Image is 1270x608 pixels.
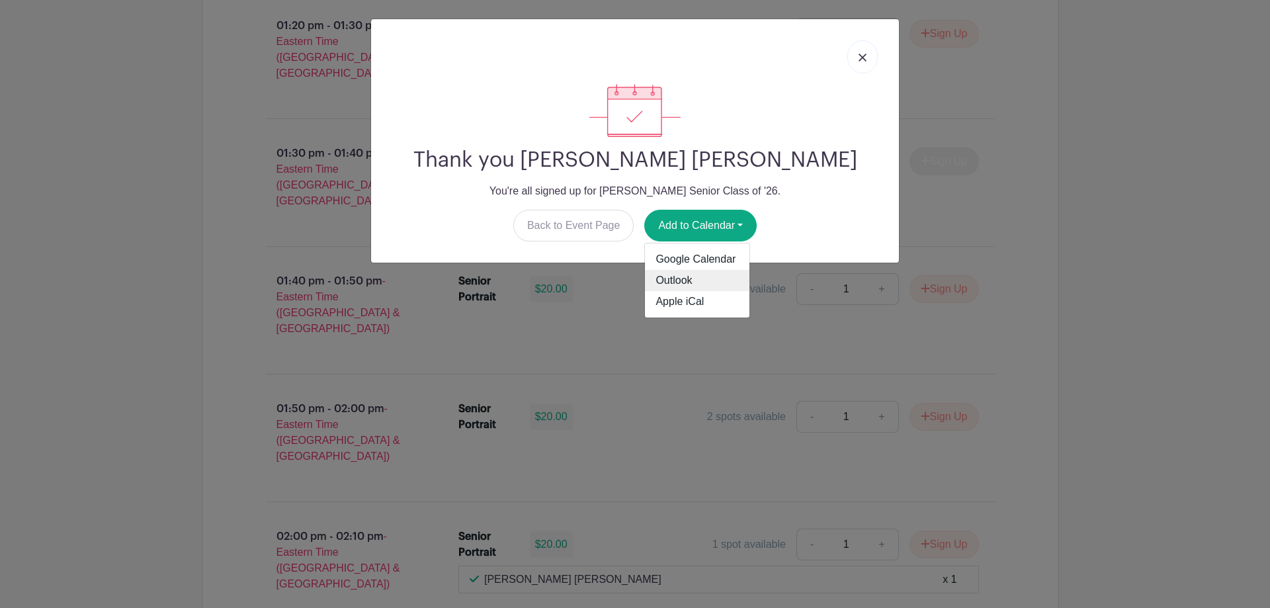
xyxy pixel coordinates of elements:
[645,291,749,312] a: Apple iCal
[644,210,757,241] button: Add to Calendar
[645,249,749,270] a: Google Calendar
[382,183,888,199] p: You're all signed up for [PERSON_NAME] Senior Class of '26.
[645,270,749,291] a: Outlook
[589,84,681,137] img: signup_complete-c468d5dda3e2740ee63a24cb0ba0d3ce5d8a4ecd24259e683200fb1569d990c8.svg
[859,54,867,62] img: close_button-5f87c8562297e5c2d7936805f587ecaba9071eb48480494691a3f1689db116b3.svg
[513,210,634,241] a: Back to Event Page
[382,148,888,173] h2: Thank you [PERSON_NAME] [PERSON_NAME]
